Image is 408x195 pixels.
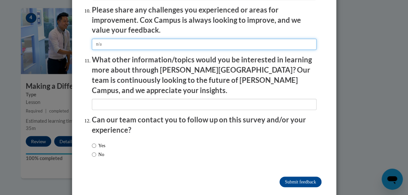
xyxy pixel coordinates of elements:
label: No [92,151,104,158]
input: Submit feedback [279,177,321,187]
input: Yes [92,142,96,149]
p: What other information/topics would you be interested in learning more about through [PERSON_NAME... [92,55,316,95]
input: No [92,151,96,158]
label: Yes [92,142,105,149]
p: Please share any challenges you experienced or areas for improvement. Cox Campus is always lookin... [92,5,316,35]
p: Can our team contact you to follow up on this survey and/or your experience? [92,115,316,135]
